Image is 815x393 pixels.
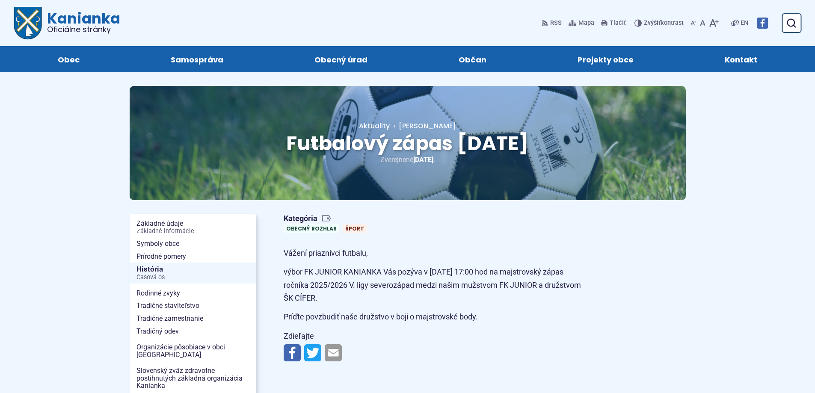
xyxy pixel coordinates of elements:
[284,247,587,260] p: Vážení priaznivci futbalu,
[130,341,256,361] a: Organizácie pôsobiace v obci [GEOGRAPHIC_DATA]
[136,274,249,281] span: Časová os
[136,341,249,361] span: Organizácie pôsobiace v obci [GEOGRAPHIC_DATA]
[399,121,456,131] span: [PERSON_NAME]
[599,14,628,32] button: Tlačiť
[284,224,339,233] a: Obecný rozhlas
[634,14,685,32] button: Zvýšiťkontrast
[314,46,367,72] span: Obecný úrad
[741,18,748,28] span: EN
[130,217,256,237] a: Základné údajeZákladné informácie
[284,214,370,224] span: Kategória
[325,344,342,361] img: Zdieľať e-mailom
[136,299,249,312] span: Tradičné staviteľstvo
[541,46,671,72] a: Projekty obce
[130,325,256,338] a: Tradičný odev
[136,325,249,338] span: Tradičný odev
[689,14,698,32] button: Zmenšiť veľkosť písma
[578,18,594,28] span: Mapa
[578,46,634,72] span: Projekty obce
[130,364,256,392] a: Slovenský zväz zdravotne postihnutých základná organizácia Kanianka
[130,250,256,263] a: Prírodné pomery
[47,26,120,33] span: Oficiálne stránky
[136,287,249,300] span: Rodinné zvyky
[284,344,301,361] img: Zdieľať na Facebooku
[136,237,249,250] span: Symboly obce
[359,121,390,131] a: Aktuality
[157,154,658,165] p: Zverejnené .
[284,266,587,305] p: výbor FK JUNIOR KANIANKA Vás pozýva v [DATE] 17:00 hod na majstrovský zápas ročníka 2025/2026 V. ...
[757,18,768,29] img: Prejsť na Facebook stránku
[133,46,260,72] a: Samospráva
[644,20,684,27] span: kontrast
[284,330,587,343] p: Zdieľajte
[136,250,249,263] span: Prírodné pomery
[343,224,367,233] a: Šport
[688,46,794,72] a: Kontakt
[390,121,456,131] a: [PERSON_NAME]
[136,217,249,237] span: Základné údaje
[130,287,256,300] a: Rodinné zvyky
[130,237,256,250] a: Symboly obce
[707,14,720,32] button: Zväčšiť veľkosť písma
[422,46,524,72] a: Občan
[136,263,249,284] span: História
[14,7,120,39] a: Logo Kanianka, prejsť na domovskú stránku.
[459,46,486,72] span: Občan
[136,312,249,325] span: Tradičné zamestnanie
[413,156,433,164] span: [DATE]
[567,14,596,32] a: Mapa
[136,364,249,392] span: Slovenský zväz zdravotne postihnutých základná organizácia Kanianka
[725,46,757,72] span: Kontakt
[42,11,120,33] span: Kanianka
[550,18,562,28] span: RSS
[130,263,256,284] a: HistóriaČasová os
[21,46,116,72] a: Obec
[136,228,249,235] span: Základné informácie
[277,46,404,72] a: Obecný úrad
[698,14,707,32] button: Nastaviť pôvodnú veľkosť písma
[644,19,661,27] span: Zvýšiť
[610,20,626,27] span: Tlačiť
[542,14,563,32] a: RSS
[14,7,42,39] img: Prejsť na domovskú stránku
[286,130,529,157] span: Futbalový zápas [DATE]
[739,18,750,28] a: EN
[304,344,321,361] img: Zdieľať na Twitteri
[284,310,587,324] p: Príďte povzbudiť naše družstvo v boji o majstrovské body.
[58,46,80,72] span: Obec
[171,46,223,72] span: Samospráva
[130,312,256,325] a: Tradičné zamestnanie
[130,299,256,312] a: Tradičné staviteľstvo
